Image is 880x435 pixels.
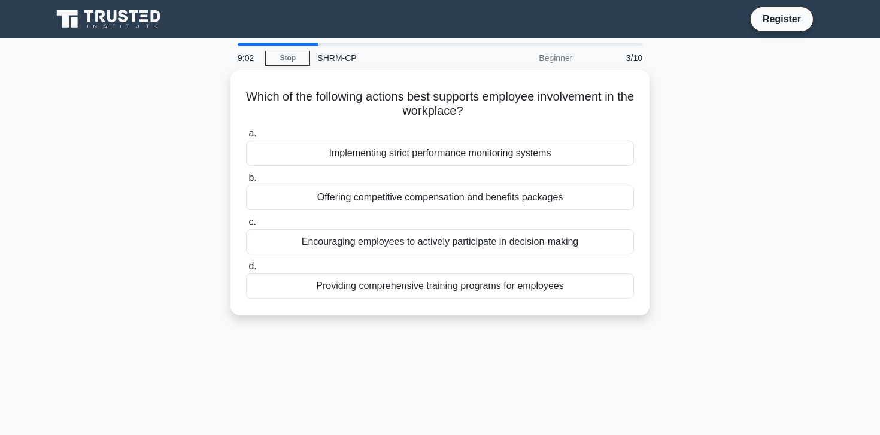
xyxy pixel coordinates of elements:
div: Implementing strict performance monitoring systems [246,141,634,166]
a: Stop [265,51,310,66]
div: Beginner [475,46,579,70]
span: b. [248,172,256,182]
span: d. [248,261,256,271]
div: Offering competitive compensation and benefits packages [246,185,634,210]
span: c. [248,217,256,227]
span: a. [248,128,256,138]
div: 9:02 [230,46,265,70]
div: Providing comprehensive training programs for employees [246,273,634,299]
div: Encouraging employees to actively participate in decision-making [246,229,634,254]
div: 3/10 [579,46,650,70]
h5: Which of the following actions best supports employee involvement in the workplace? [245,89,635,119]
a: Register [755,11,808,26]
div: SHRM-CP [310,46,475,70]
